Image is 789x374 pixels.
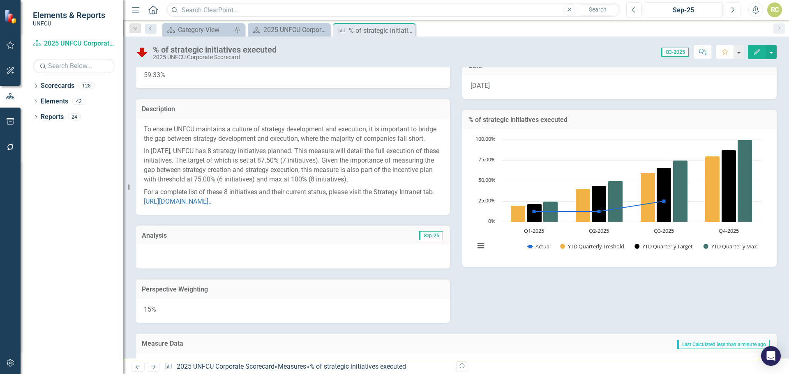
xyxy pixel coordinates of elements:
a: Scorecards [41,81,74,91]
button: Show Actual [527,243,551,250]
span: Q3-2025 [661,48,689,57]
div: 128 [78,83,95,89]
button: Show YTD Quarterly Target [634,243,694,250]
small: UNFCU [33,20,105,27]
div: Category View [178,25,232,35]
h3: Perspective Weighting [142,286,444,293]
g: YTD Quarterly Target, series 3 of 4. Bar series with 4 bars. [527,150,736,222]
g: YTD Quarterly Max, series 4 of 4. Bar series with 4 bars. [543,140,752,222]
h3: Date [468,62,771,70]
button: RC [767,2,782,17]
path: Q3-2025, 60. YTD Quarterly Treshold. [641,172,655,222]
path: Q1-2025, 25. YTD Quarterly Max. [543,201,558,222]
div: 2025 UNFCU Corporate Scorecard [153,54,277,60]
h3: Measure Data [142,340,335,347]
div: 43 [72,98,85,105]
a: 2025 UNFCU Corporate Scorecard [33,39,115,48]
div: % of strategic initiatives executed [309,363,406,370]
h3: Analysis [142,232,293,239]
div: 2025 UNFCU Corporate Balanced Scorecard [263,25,328,35]
path: Q4-2025, 80. YTD Quarterly Treshold. [705,156,720,222]
span: Search [589,6,607,13]
a: Measures [278,363,306,370]
p: For a complete list of these 8 initiatives and their current status, please visit the Strategy In... [144,186,442,207]
text: 50.00% [478,176,496,184]
p: In [DATE], UNFCU has 8 strategy initiatives planned. This measure will detail the full execution ... [144,145,442,186]
div: Chart. Highcharts interactive chart. [471,135,768,259]
a: Category View [164,25,232,35]
div: % of strategic initiatives executed [153,45,277,54]
div: 24 [68,113,81,120]
input: Search ClearPoint... [166,3,620,17]
path: Q2-2025, 12.5. Actual. [598,210,601,213]
text: Q3-2025 [654,227,674,234]
button: View chart menu, Chart [475,240,487,252]
div: % of strategic initiatives executed [349,25,413,36]
div: Open Intercom Messenger [761,346,781,366]
path: Q4-2025, 87.5. YTD Quarterly Target. [722,150,736,222]
svg: Interactive chart [471,135,765,259]
text: Q1-2025 [524,227,544,234]
path: Q1-2025, 21.875. YTD Quarterly Target. [527,204,542,222]
path: Q1-2025, 12.5. Actual. [533,210,536,213]
input: Search Below... [33,59,115,73]
g: Actual, series 1 of 4. Line with 4 data points. [533,200,666,213]
text: Q4-2025 [719,227,739,234]
span: 59.33% [144,71,165,79]
path: Q2-2025, 40. YTD Quarterly Treshold. [576,189,591,222]
path: Q2-2025, 43.75. YTD Quarterly Target. [592,186,607,222]
a: Reports [41,112,64,122]
span: Last Calculated less than a minute ago [677,340,770,349]
path: Q1-2025, 20. YTD Quarterly Treshold. [511,205,526,222]
div: Sep-25 [647,5,720,15]
a: 2025 UNFCU Corporate Balanced Scorecard [250,25,328,35]
span: 15% [144,305,156,313]
text: 25.00% [478,197,496,204]
text: Q2-2025 [589,227,609,234]
g: YTD Quarterly Treshold, series 2 of 4. Bar series with 4 bars. [511,156,720,222]
a: Elements [41,97,68,106]
path: Q3-2025, 25. Actual. [662,200,666,203]
span: Elements & Reports [33,10,105,20]
a: [URL][DOMAIN_NAME].. [144,197,212,205]
span: Sep-25 [419,231,443,240]
text: 0% [488,217,496,225]
path: Q4-2025, 100. YTD Quarterly Max. [738,140,752,222]
button: Show YTD Quarterly Treshold [560,243,625,250]
path: Q2-2025, 50. YTD Quarterly Max. [608,181,623,222]
path: Q3-2025, 75. YTD Quarterly Max. [673,160,688,222]
button: Search [577,4,618,16]
div: » » [165,362,450,372]
span: [DATE] [471,82,490,89]
h3: % of strategic initiatives executed [468,116,771,124]
h3: Description [142,106,444,113]
img: ClearPoint Strategy [3,9,19,24]
button: Sep-25 [644,2,723,17]
text: 100.00% [475,135,496,142]
a: 2025 UNFCU Corporate Scorecard [177,363,275,370]
text: 75.00% [478,156,496,163]
button: Show YTD Quarterly Max [704,243,758,250]
p: To ensure UNFCU maintains a culture of strategy development and execution, it is important to bri... [144,125,442,145]
path: Q3-2025, 65.61. YTD Quarterly Target. [657,167,671,222]
img: Below Plan [136,46,149,59]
